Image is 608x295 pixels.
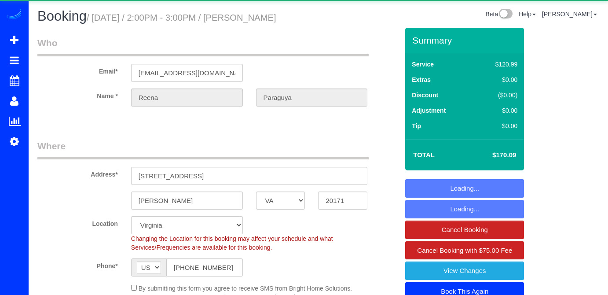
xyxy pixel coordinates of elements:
[412,91,438,100] label: Discount
[31,258,125,270] label: Phone*
[412,35,520,45] h3: Summary
[417,247,512,254] span: Cancel Booking with $75.00 Fee
[412,75,431,84] label: Extras
[477,75,518,84] div: $0.00
[87,13,276,22] small: / [DATE] / 2:00PM - 3:00PM / [PERSON_NAME]
[318,192,367,210] input: Zip Code*
[477,91,518,100] div: ($0.00)
[466,151,516,159] h4: $170.09
[37,140,369,159] legend: Where
[131,64,243,82] input: Email*
[412,60,434,69] label: Service
[477,60,518,69] div: $120.99
[5,9,23,21] img: Automaid Logo
[131,88,243,107] input: First Name*
[37,37,369,56] legend: Who
[498,9,513,20] img: New interface
[405,262,524,280] a: View Changes
[405,221,524,239] a: Cancel Booking
[31,64,125,76] label: Email*
[413,151,435,159] strong: Total
[519,11,536,18] a: Help
[485,11,513,18] a: Beta
[256,88,368,107] input: Last Name*
[131,235,333,251] span: Changing the Location for this booking may affect your schedule and what Services/Frequencies are...
[477,106,518,115] div: $0.00
[412,106,446,115] label: Adjustment
[31,88,125,100] label: Name *
[412,122,421,130] label: Tip
[31,216,125,228] label: Location
[542,11,597,18] a: [PERSON_NAME]
[31,167,125,179] label: Address*
[477,122,518,130] div: $0.00
[37,8,87,24] span: Booking
[131,192,243,210] input: City*
[405,241,524,260] a: Cancel Booking with $75.00 Fee
[166,258,243,277] input: Phone*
